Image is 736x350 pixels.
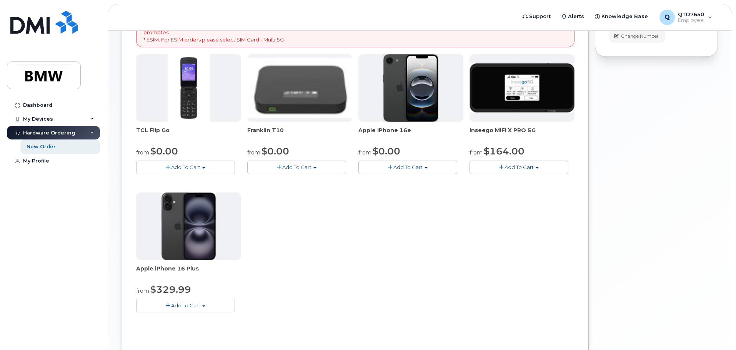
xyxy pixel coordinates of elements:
span: Add To Cart [505,164,534,170]
button: Add To Cart [470,161,568,174]
div: Apple iPhone 16e [358,126,463,142]
div: Apple iPhone 16 Plus [136,265,241,280]
img: iphone16e.png [383,54,439,122]
a: Alerts [556,9,589,24]
span: Q [664,13,670,22]
small: from [136,149,149,156]
iframe: Messenger Launcher [703,317,730,344]
button: Add To Cart [136,161,235,174]
small: from [247,149,260,156]
span: $329.99 [150,284,191,295]
div: Franklin T10 [247,126,352,142]
small: from [136,287,149,294]
img: TCL_FLIP_MODE.jpg [168,54,210,122]
img: cut_small_inseego_5G.jpg [470,63,574,113]
img: iphone_16_plus.png [162,192,216,260]
span: Add To Cart [282,164,311,170]
button: Add To Cart [358,161,457,174]
span: $0.00 [373,146,400,157]
button: Add To Cart [136,299,235,312]
div: TCL Flip Go [136,126,241,142]
span: $0.00 [150,146,178,157]
span: Add To Cart [171,302,200,309]
span: $164.00 [484,146,525,157]
span: QTD7650 [678,11,704,17]
small: from [358,149,371,156]
span: Alerts [568,13,584,20]
span: $0.00 [261,146,289,157]
div: QTD7650 [654,10,718,25]
span: Support [529,13,551,20]
a: Knowledge Base [589,9,653,24]
span: Change Number [621,33,659,40]
button: Add To Cart [247,161,346,174]
button: Change Number [609,29,665,43]
span: Employee [678,17,704,23]
span: Add To Cart [171,164,200,170]
small: from [470,149,483,156]
img: t10.jpg [247,58,352,118]
div: Inseego MiFi X PRO 5G [470,126,574,142]
span: Knowledge Base [601,13,648,20]
a: Support [517,9,556,24]
span: Add To Cart [393,164,423,170]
